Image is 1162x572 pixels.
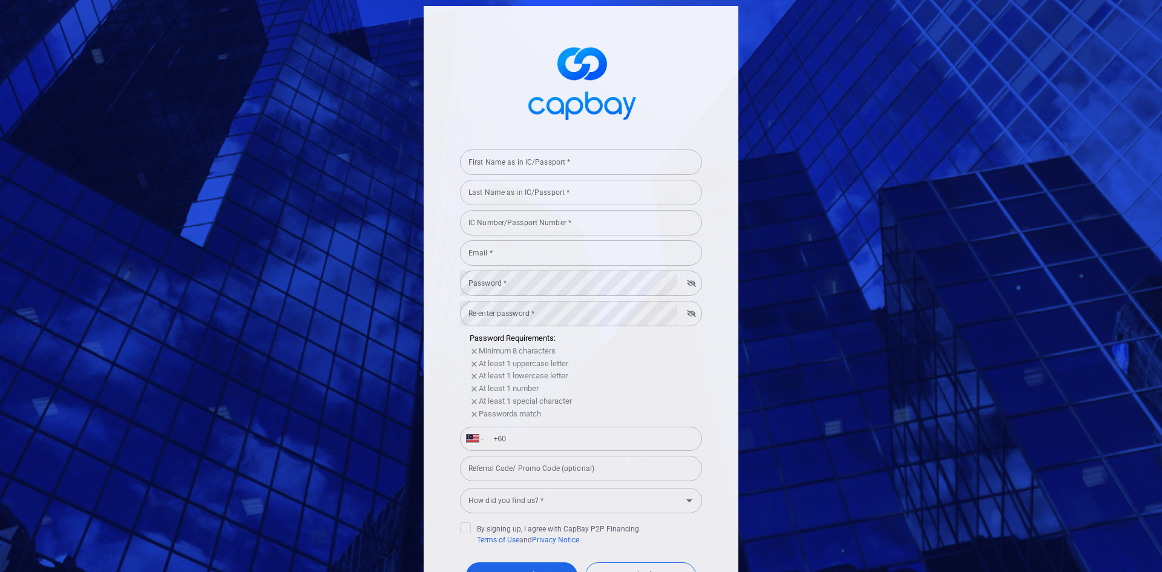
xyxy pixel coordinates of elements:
span: Minimum 8 characters [479,346,556,355]
span: At least 1 special character [479,396,572,406]
span: Password Requirements: [470,334,556,343]
span: At least 1 number [479,384,539,393]
span: Passwords match [479,409,541,418]
span: By signing up, I agree with CapBay P2P Financing and [460,522,639,545]
input: Enter phone number * [486,429,695,449]
span: At least 1 uppercase letter [479,359,568,368]
span: At least 1 lowercase letter [479,371,568,380]
button: Open [681,492,698,509]
a: Privacy Notice [532,536,579,544]
img: logo [520,36,642,127]
a: Terms of Use [477,536,519,544]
